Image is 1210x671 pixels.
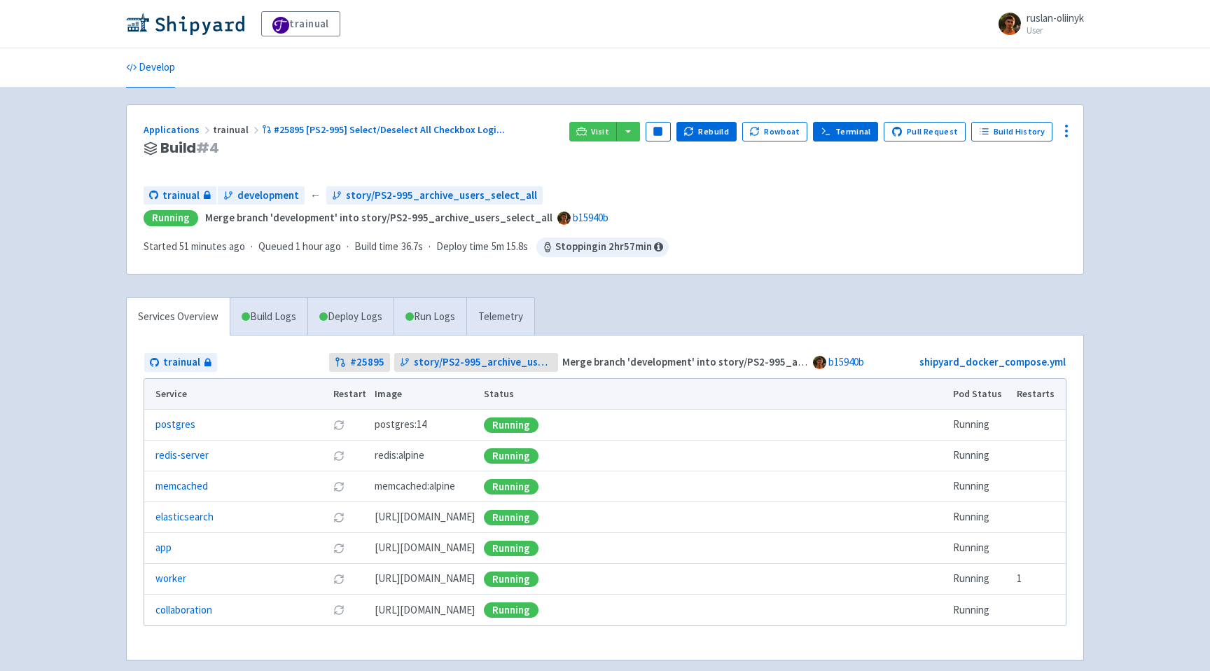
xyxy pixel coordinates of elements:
[155,509,214,525] a: elasticsearch
[144,379,328,410] th: Service
[274,123,505,136] span: #25895 [PS2-995] Select/Deselect All Checkbox Logi ...
[742,122,808,141] button: Rowboat
[333,543,345,554] button: Restart pod
[261,11,340,36] a: trainual
[333,450,345,462] button: Restart pod
[375,478,455,494] span: memcached:alpine
[307,298,394,336] a: Deploy Logs
[144,186,216,205] a: trainual
[346,188,537,204] span: story/PS2-995_archive_users_select_all
[326,186,543,205] a: story/PS2-995_archive_users_select_all
[375,417,426,433] span: postgres:14
[179,240,245,253] time: 51 minutes ago
[160,140,219,156] span: Build
[676,122,737,141] button: Rebuild
[329,353,390,372] a: #25895
[949,533,1013,564] td: Running
[949,564,1013,595] td: Running
[562,355,910,368] strong: Merge branch 'development' into story/PS2-995_archive_users_select_all
[144,353,217,372] a: trainual
[466,298,534,336] a: Telemetry
[1027,11,1084,25] span: ruslan-oliinyk
[1027,26,1084,35] small: User
[218,186,305,205] a: development
[949,471,1013,502] td: Running
[1013,564,1066,595] td: 1
[333,512,345,523] button: Restart pod
[375,448,424,464] span: redis:alpine
[646,122,671,141] button: Pause
[990,13,1084,35] a: ruslan-oliinyk User
[162,188,200,204] span: trainual
[155,571,186,587] a: worker
[155,448,209,464] a: redis-server
[295,240,341,253] time: 1 hour ago
[949,379,1013,410] th: Pod Status
[484,417,538,433] div: Running
[258,240,341,253] span: Queued
[401,239,423,255] span: 36.7s
[492,239,528,255] span: 5m 15.8s
[375,602,475,618] span: [DOMAIN_NAME][URL]
[350,354,384,371] strong: # 25895
[484,510,538,525] div: Running
[394,298,466,336] a: Run Logs
[205,211,552,224] strong: Merge branch 'development' into story/PS2-995_archive_users_select_all
[484,602,538,618] div: Running
[484,448,538,464] div: Running
[163,354,200,371] span: trainual
[949,441,1013,471] td: Running
[328,379,370,410] th: Restart
[375,509,475,525] span: [DOMAIN_NAME][URL]
[394,353,559,372] a: story/PS2-995_archive_users_select_all
[828,355,864,368] a: b15940b
[370,379,480,410] th: Image
[126,48,175,88] a: Develop
[884,122,966,141] a: Pull Request
[155,478,208,494] a: memcached
[354,239,398,255] span: Build time
[813,122,878,141] a: Terminal
[591,126,609,137] span: Visit
[414,354,553,371] span: story/PS2-995_archive_users_select_all
[333,481,345,492] button: Restart pod
[375,571,475,587] span: [DOMAIN_NAME][URL]
[949,502,1013,533] td: Running
[155,602,212,618] a: collaboration
[310,188,321,204] span: ←
[144,123,213,136] a: Applications
[573,211,609,224] a: b15940b
[144,237,669,257] div: · · ·
[1013,379,1066,410] th: Restarts
[569,122,617,141] a: Visit
[436,239,489,255] span: Deploy time
[536,237,669,257] span: Stopping in 2 hr 57 min
[155,417,195,433] a: postgres
[333,420,345,431] button: Restart pod
[375,540,475,556] span: [DOMAIN_NAME][URL]
[230,298,307,336] a: Build Logs
[484,541,538,556] div: Running
[484,572,538,587] div: Running
[144,240,245,253] span: Started
[126,13,244,35] img: Shipyard logo
[949,595,1013,625] td: Running
[127,298,230,336] a: Services Overview
[949,410,1013,441] td: Running
[237,188,299,204] span: development
[333,604,345,616] button: Restart pod
[333,574,345,585] button: Restart pod
[213,123,262,136] span: trainual
[480,379,949,410] th: Status
[262,123,507,136] a: #25895 [PS2-995] Select/Deselect All Checkbox Logi...
[971,122,1052,141] a: Build History
[144,210,198,226] div: Running
[155,540,172,556] a: app
[196,138,219,158] span: # 4
[484,479,538,494] div: Running
[919,355,1066,368] a: shipyard_docker_compose.yml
